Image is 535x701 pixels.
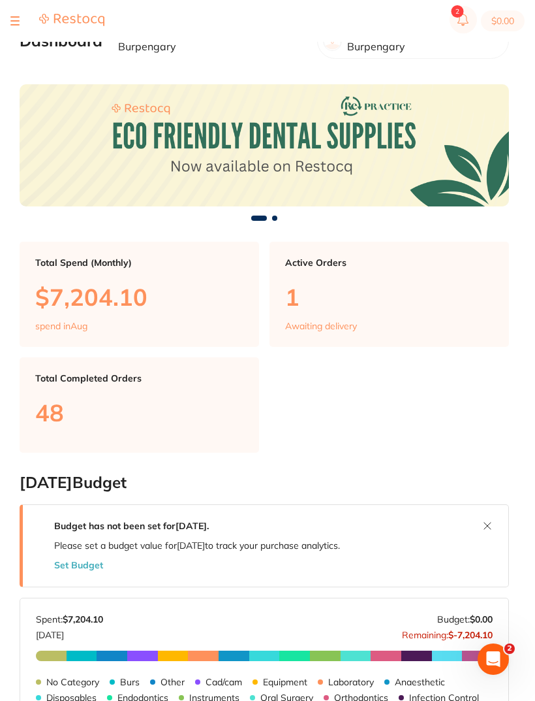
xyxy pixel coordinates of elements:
p: $7,204.10 [35,284,243,310]
p: Burs [120,677,140,687]
p: Total Spend (Monthly) [35,257,243,268]
p: Spent: [36,614,103,625]
p: Active Orders [285,257,493,268]
button: Set Budget [54,560,103,570]
p: Equipment [263,677,307,687]
h2: Dashboard [20,32,102,50]
strong: Budget has not been set for [DATE] . [54,520,209,532]
p: 1 [285,284,493,310]
p: Budget: [437,614,493,625]
p: Remaining: [402,625,493,640]
p: No Category [46,677,99,687]
p: Laboratory [328,677,374,687]
p: Anaesthetic [395,677,445,687]
p: Other [160,677,185,687]
p: Awaiting delivery [285,321,357,331]
strong: $0.00 [470,613,493,625]
a: Total Spend (Monthly)$7,204.10spend inAug [20,242,259,348]
button: $0.00 [481,10,525,31]
p: Please set a budget value for [DATE] to track your purchase analytics. [54,540,340,551]
p: spend in Aug [35,321,87,331]
iframe: Intercom live chat [478,644,509,675]
h2: [DATE] Budget [20,474,509,492]
p: 48 [35,399,243,426]
p: Cad/cam [206,677,242,687]
strong: $-7,204.10 [448,629,493,641]
img: Restocq Logo [39,13,104,27]
a: Restocq Logo [39,13,104,29]
p: Total Completed Orders [35,373,243,383]
a: Total Completed Orders48 [20,357,259,452]
a: Active Orders1Awaiting delivery [269,242,509,348]
p: Beyond Dental Care - Burpengary [347,29,498,53]
p: [DATE] [36,625,103,640]
span: 2 [504,644,515,654]
img: Dashboard [20,84,509,207]
p: Welcome back, Beyond Dental Burpengary [118,29,307,53]
strong: $7,204.10 [63,613,103,625]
